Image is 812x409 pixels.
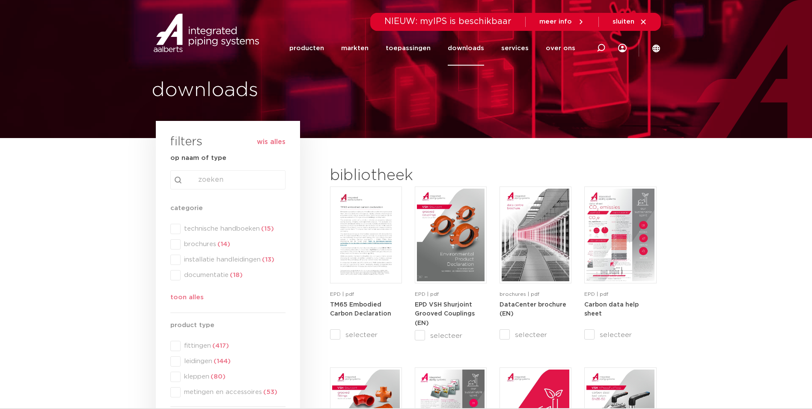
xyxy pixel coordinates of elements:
img: DataCenter_A4Brochure-5011610-2025_1.0_Pegler-UK-pdf.jpg [502,189,569,281]
label: selecteer [500,330,571,340]
span: sluiten [613,18,634,25]
h3: filters [170,132,202,153]
a: sluiten [613,18,647,26]
nav: Menu [289,31,575,66]
strong: DataCenter brochure (EN) [500,302,566,317]
strong: EPD VSH Shurjoint Grooved Couplings (EN) [415,302,475,326]
a: markten [341,31,369,66]
label: selecteer [584,330,656,340]
a: TM65 Embodied Carbon Declaration [330,301,391,317]
span: meer info [539,18,572,25]
a: downloads [448,31,484,66]
span: EPD | pdf [330,292,354,297]
a: EPD VSH Shurjoint Grooved Couplings (EN) [415,301,475,326]
a: Carbon data help sheet [584,301,639,317]
img: VSH-Shurjoint-Grooved-Couplings_A4EPD_5011512_EN-pdf.jpg [417,189,485,281]
img: TM65-Embodied-Carbon-Declaration-pdf.jpg [332,189,400,281]
img: NL-Carbon-data-help-sheet-pdf.jpg [586,189,654,281]
div: my IPS [618,31,627,66]
a: DataCenter brochure (EN) [500,301,566,317]
label: selecteer [330,330,402,340]
a: meer info [539,18,585,26]
a: toepassingen [386,31,431,66]
span: brochures | pdf [500,292,539,297]
a: over ons [546,31,575,66]
span: NIEUW: myIPS is beschikbaar [384,17,512,26]
strong: Carbon data help sheet [584,302,639,317]
label: selecteer [415,331,487,341]
a: services [501,31,529,66]
a: producten [289,31,324,66]
strong: TM65 Embodied Carbon Declaration [330,302,391,317]
strong: op naam of type [170,155,226,161]
h1: downloads [152,77,402,104]
span: EPD | pdf [584,292,608,297]
h2: bibliotheek [330,165,482,186]
span: EPD | pdf [415,292,439,297]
